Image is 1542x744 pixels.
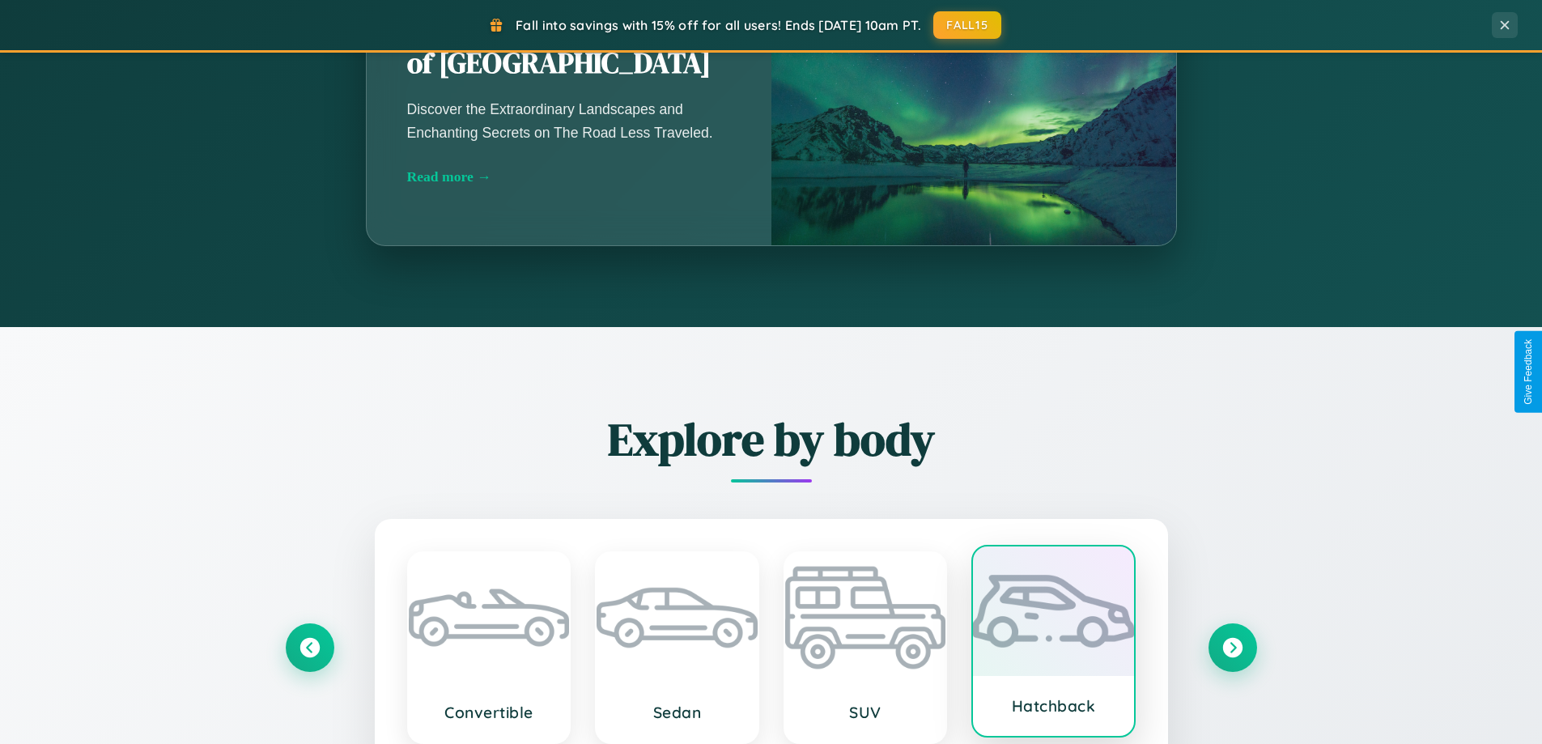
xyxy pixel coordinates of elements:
[989,696,1118,716] h3: Hatchback
[613,703,741,722] h3: Sedan
[425,703,554,722] h3: Convertible
[407,168,731,185] div: Read more →
[407,8,731,83] h2: Unearthing the Mystique of [GEOGRAPHIC_DATA]
[1523,339,1534,405] div: Give Feedback
[286,408,1257,470] h2: Explore by body
[516,17,921,33] span: Fall into savings with 15% off for all users! Ends [DATE] 10am PT.
[933,11,1001,39] button: FALL15
[407,98,731,143] p: Discover the Extraordinary Landscapes and Enchanting Secrets on The Road Less Traveled.
[801,703,930,722] h3: SUV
